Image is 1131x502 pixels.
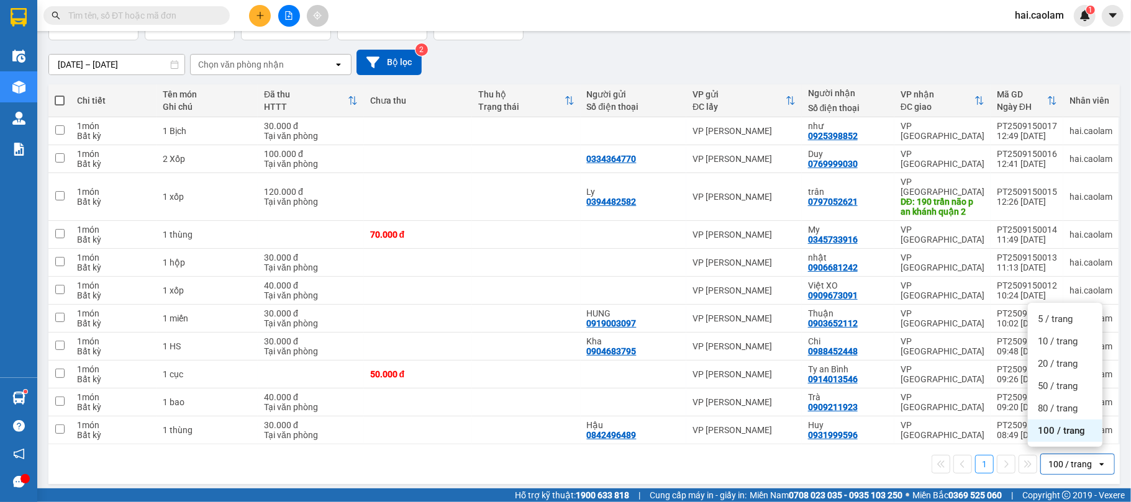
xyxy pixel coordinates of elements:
[80,18,119,119] b: BIÊN NHẬN GỬI HÀNG HÓA
[313,11,322,20] span: aim
[901,420,984,440] div: VP [GEOGRAPHIC_DATA]
[77,392,150,402] div: 1 món
[808,197,858,207] div: 0797052621
[264,430,358,440] div: Tại văn phòng
[1038,335,1078,347] span: 10 / trang
[163,89,252,99] div: Tên món
[901,177,984,197] div: VP [GEOGRAPHIC_DATA]
[104,59,171,74] li: (c) 2017
[12,112,25,125] img: warehouse-icon
[901,280,984,300] div: VP [GEOGRAPHIC_DATA]
[808,262,858,272] div: 0906681242
[587,102,681,112] div: Số điện thoại
[997,318,1057,328] div: 10:02 [DATE]
[264,280,358,290] div: 40.000 đ
[52,11,60,20] span: search
[808,225,888,235] div: My
[901,121,984,141] div: VP [GEOGRAPHIC_DATA]
[370,369,466,379] div: 50.000 đ
[77,420,150,430] div: 1 món
[997,364,1057,374] div: PT2509150009
[264,159,358,169] div: Tại văn phòng
[693,313,796,323] div: VP [PERSON_NAME]
[163,425,252,435] div: 1 thùng
[163,341,252,351] div: 1 HS
[693,341,796,351] div: VP [PERSON_NAME]
[991,84,1063,117] th: Toggle SortBy
[77,290,150,300] div: Bất kỳ
[370,230,466,240] div: 70.000 đ
[77,96,150,105] div: Chi tiết
[77,253,150,262] div: 1 món
[77,346,150,356] div: Bất kỳ
[587,308,681,318] div: HUNG
[808,374,858,384] div: 0914013546
[808,149,888,159] div: Duy
[1097,459,1107,469] svg: open
[334,60,343,69] svg: open
[808,121,888,131] div: như
[997,89,1047,99] div: Mã GD
[264,253,358,262] div: 30.000 đ
[693,258,796,267] div: VP [PERSON_NAME]
[13,448,25,460] span: notification
[77,308,150,318] div: 1 món
[997,262,1057,272] div: 11:13 [DATE]
[264,149,358,159] div: 100.000 đ
[808,420,888,430] div: Huy
[997,121,1057,131] div: PT2509150017
[264,420,358,430] div: 30.000 đ
[997,374,1057,384] div: 09:26 [DATE]
[808,253,888,262] div: nhật
[264,102,348,112] div: HTTT
[587,336,681,346] div: Kha
[587,187,681,197] div: Ly
[77,197,150,207] div: Bất kỳ
[587,430,637,440] div: 0842496489
[808,103,888,113] div: Số điện thoại
[264,290,358,300] div: Tại văn phòng
[997,159,1057,169] div: 12:41 [DATE]
[264,131,358,141] div: Tại văn phòng
[77,121,150,131] div: 1 món
[997,392,1057,402] div: PT2509150008
[587,154,637,164] div: 0334364770
[264,346,358,356] div: Tại văn phòng
[198,58,284,71] div: Chọn văn phòng nhận
[478,89,564,99] div: Thu hộ
[278,5,300,27] button: file-add
[808,336,888,346] div: Chi
[808,318,858,328] div: 0903652112
[163,313,252,323] div: 1 miến
[901,102,974,112] div: ĐC giao
[997,235,1057,244] div: 11:49 [DATE]
[750,488,902,502] span: Miền Nam
[13,420,25,432] span: question-circle
[77,187,150,197] div: 1 món
[808,392,888,402] div: Trà
[587,197,637,207] div: 0394482582
[693,192,796,202] div: VP [PERSON_NAME]
[248,17,261,32] span: 11
[901,225,984,244] div: VP [GEOGRAPHIC_DATA]
[1038,380,1078,392] span: 50 / trang
[77,336,150,346] div: 1 món
[264,262,358,272] div: Tại văn phòng
[49,55,184,74] input: Select a date range.
[901,89,974,99] div: VP nhận
[638,488,640,502] span: |
[997,149,1057,159] div: PT2509150016
[264,402,358,412] div: Tại văn phòng
[1088,6,1092,14] span: 1
[693,425,796,435] div: VP [PERSON_NAME]
[1107,10,1119,21] span: caret-down
[1048,458,1092,470] div: 100 / trang
[256,11,265,20] span: plus
[264,197,358,207] div: Tại văn phòng
[808,402,858,412] div: 0909211923
[264,187,358,197] div: 120.000 đ
[693,102,786,112] div: ĐC lấy
[997,197,1057,207] div: 12:26 [DATE]
[1038,402,1078,415] span: 80 / trang
[1028,303,1102,447] ul: Menu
